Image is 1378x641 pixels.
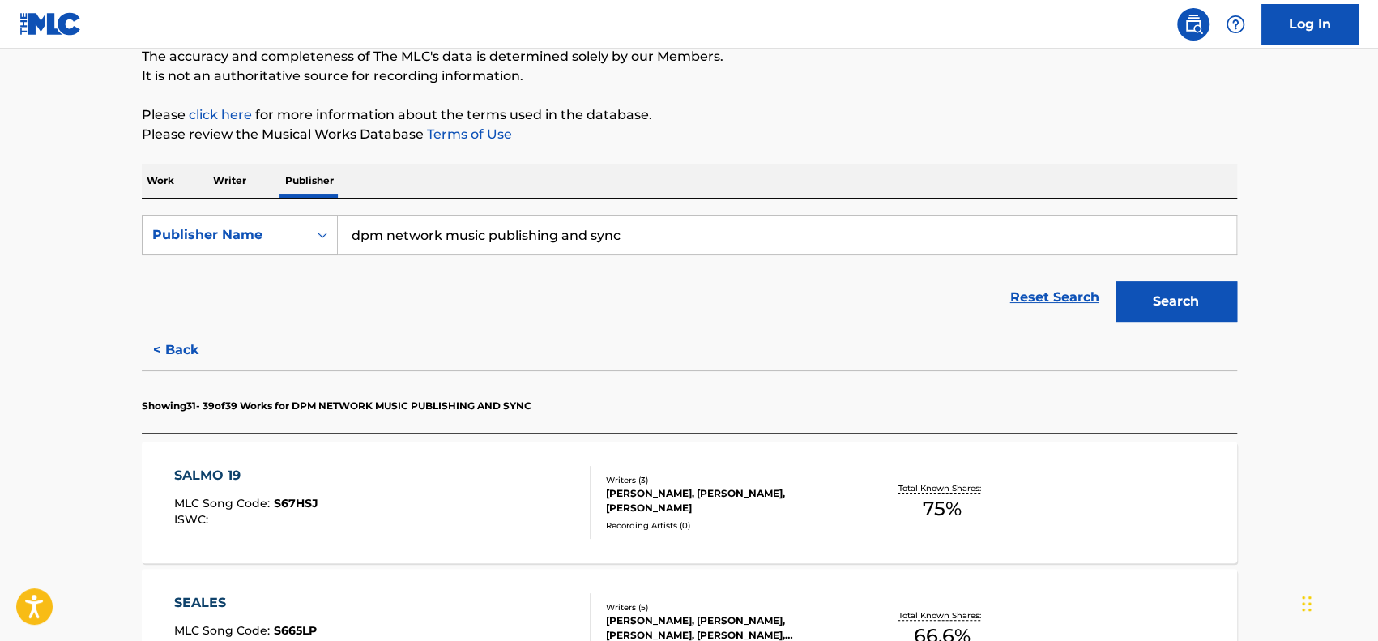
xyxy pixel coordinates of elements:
div: Recording Artists ( 0 ) [606,519,851,532]
div: Widget de chat [1297,563,1378,641]
p: Please for more information about the terms used in the database. [142,105,1237,125]
span: ISWC : [174,512,212,527]
div: [PERSON_NAME], [PERSON_NAME], [PERSON_NAME] [606,486,851,515]
a: click here [189,107,252,122]
div: Publisher Name [152,225,298,245]
p: Total Known Shares: [898,609,985,622]
p: Writer [208,164,251,198]
div: SEALES [174,593,317,613]
span: S67HSJ [274,496,318,511]
img: help [1226,15,1245,34]
a: Terms of Use [424,126,512,142]
p: Total Known Shares: [898,482,985,494]
span: MLC Song Code : [174,496,274,511]
a: Reset Search [1002,280,1107,315]
a: Public Search [1177,8,1209,41]
p: Work [142,164,179,198]
p: Publisher [280,164,339,198]
span: 75 % [922,494,961,523]
p: The accuracy and completeness of The MLC's data is determined solely by our Members. [142,47,1237,66]
button: Search [1116,281,1237,322]
a: Log In [1261,4,1359,45]
iframe: Chat Widget [1297,563,1378,641]
form: Search Form [142,215,1237,330]
p: Showing 31 - 39 of 39 Works for DPM NETWORK MUSIC PUBLISHING AND SYNC [142,399,531,413]
div: SALMO 19 [174,466,318,485]
img: search [1184,15,1203,34]
div: Writers ( 5 ) [606,601,851,613]
div: Arrastrar [1302,579,1312,628]
span: MLC Song Code : [174,623,274,638]
p: Please review the Musical Works Database [142,125,1237,144]
div: Help [1219,8,1252,41]
div: Writers ( 3 ) [606,474,851,486]
button: < Back [142,330,239,370]
img: MLC Logo [19,12,82,36]
p: It is not an authoritative source for recording information. [142,66,1237,86]
span: S665LP [274,623,317,638]
a: SALMO 19MLC Song Code:S67HSJISWC:Writers (3)[PERSON_NAME], [PERSON_NAME], [PERSON_NAME]Recording ... [142,442,1237,563]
